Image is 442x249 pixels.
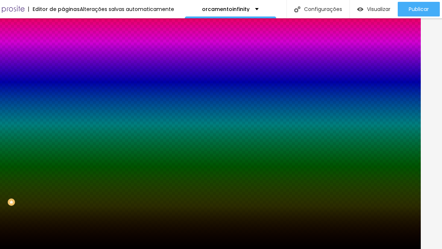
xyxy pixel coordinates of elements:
p: orcamentoinfinity [202,7,250,12]
img: view-1.svg [357,6,363,12]
button: Publicar [398,2,440,16]
img: Icone [294,6,300,12]
button: Visualizar [350,2,398,16]
span: Publicar [409,6,429,12]
div: Editor de páginas [28,7,80,12]
span: Visualizar [367,6,390,12]
div: Alterações salvas automaticamente [80,7,174,12]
